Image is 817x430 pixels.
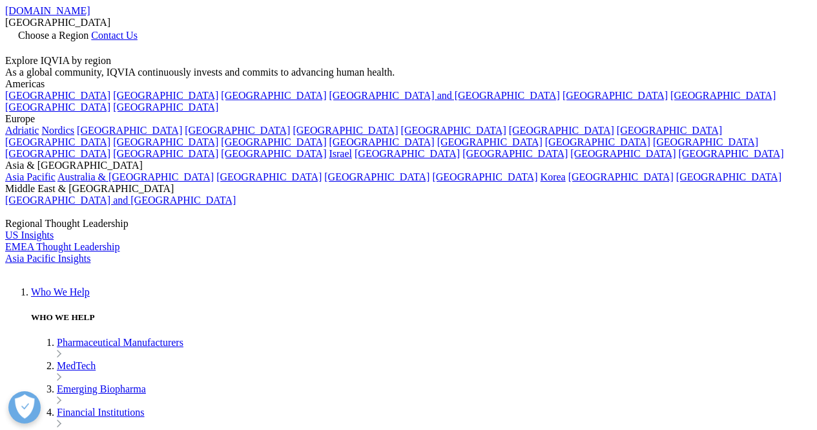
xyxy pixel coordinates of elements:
[563,90,668,101] a: [GEOGRAPHIC_DATA]
[401,125,506,136] a: [GEOGRAPHIC_DATA]
[5,230,54,241] a: US Insights
[113,90,218,101] a: [GEOGRAPHIC_DATA]
[355,148,460,159] a: [GEOGRAPHIC_DATA]
[185,125,290,136] a: [GEOGRAPHIC_DATA]
[221,90,326,101] a: [GEOGRAPHIC_DATA]
[678,148,783,159] a: [GEOGRAPHIC_DATA]
[5,17,812,28] div: [GEOGRAPHIC_DATA]
[617,125,722,136] a: [GEOGRAPHIC_DATA]
[5,136,110,147] a: [GEOGRAPHIC_DATA]
[57,407,145,418] a: Financial Institutions
[57,337,183,348] a: Pharmaceutical Manufacturers
[5,55,812,67] div: Explore IQVIA by region
[5,148,110,159] a: [GEOGRAPHIC_DATA]
[5,253,90,264] a: Asia Pacific Insights
[329,148,352,159] a: Israel
[57,360,96,371] a: MedTech
[5,5,90,16] a: [DOMAIN_NAME]
[329,90,559,101] a: [GEOGRAPHIC_DATA] and [GEOGRAPHIC_DATA]
[77,125,182,136] a: [GEOGRAPHIC_DATA]
[5,171,56,182] a: Asia Pacific
[5,241,119,252] a: EMEA Thought Leadership
[5,78,812,90] div: Americas
[57,171,214,182] a: Australia & [GEOGRAPHIC_DATA]
[221,148,326,159] a: [GEOGRAPHIC_DATA]
[5,90,110,101] a: [GEOGRAPHIC_DATA]
[329,136,434,147] a: [GEOGRAPHIC_DATA]
[293,125,398,136] a: [GEOGRAPHIC_DATA]
[5,195,236,206] a: [GEOGRAPHIC_DATA] and [GEOGRAPHIC_DATA]
[462,148,568,159] a: [GEOGRAPHIC_DATA]
[8,391,41,424] button: Open Preferences
[31,312,812,323] h5: WHO WE HELP
[432,171,537,182] a: [GEOGRAPHIC_DATA]
[57,383,146,394] a: Emerging Biopharma
[221,136,326,147] a: [GEOGRAPHIC_DATA]
[5,125,39,136] a: Adriatic
[324,171,429,182] a: [GEOGRAPHIC_DATA]
[216,171,322,182] a: [GEOGRAPHIC_DATA]
[31,286,90,297] a: Who We Help
[113,136,218,147] a: [GEOGRAPHIC_DATA]
[91,30,138,41] a: Contact Us
[5,160,812,171] div: Asia & [GEOGRAPHIC_DATA]
[5,183,812,195] div: Middle East & [GEOGRAPHIC_DATA]
[653,136,758,147] a: [GEOGRAPHIC_DATA]
[568,171,674,182] a: [GEOGRAPHIC_DATA]
[570,148,676,159] a: [GEOGRAPHIC_DATA]
[5,113,812,125] div: Europe
[113,148,218,159] a: [GEOGRAPHIC_DATA]
[541,171,566,182] a: Korea
[437,136,543,147] a: [GEOGRAPHIC_DATA]
[670,90,776,101] a: [GEOGRAPHIC_DATA]
[545,136,650,147] a: [GEOGRAPHIC_DATA]
[509,125,614,136] a: [GEOGRAPHIC_DATA]
[5,67,812,78] div: As a global community, IQVIA continuously invests and commits to advancing human health.
[41,125,74,136] a: Nordics
[676,171,781,182] a: [GEOGRAPHIC_DATA]
[113,102,218,113] a: [GEOGRAPHIC_DATA]
[5,218,812,230] div: Regional Thought Leadership
[18,30,88,41] span: Choose a Region
[5,102,110,113] a: [GEOGRAPHIC_DATA]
